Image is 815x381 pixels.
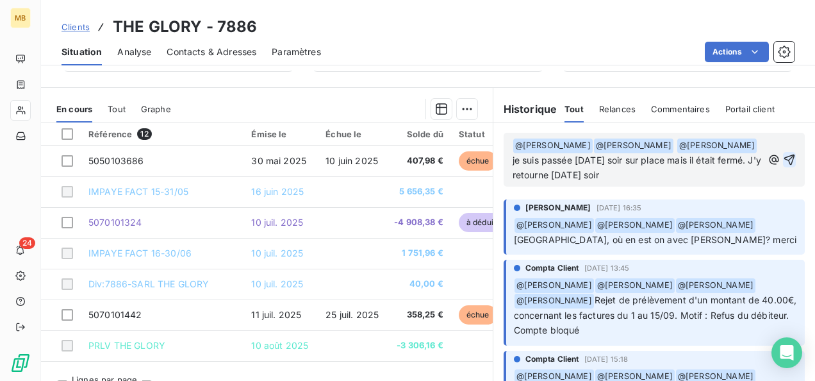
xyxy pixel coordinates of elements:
[113,15,257,38] h3: THE GLORY - 7886
[394,129,443,139] div: Solde dû
[725,104,775,114] span: Portail client
[599,104,636,114] span: Relances
[676,278,755,293] span: @ [PERSON_NAME]
[88,248,192,258] span: IMPAYE FACT 16-30/06
[394,247,443,260] span: 1 751,96 €
[251,129,310,139] div: Émise le
[251,248,303,258] span: 10 juil. 2025
[651,104,710,114] span: Commentaires
[325,129,379,139] div: Échue le
[493,101,557,117] h6: Historique
[251,309,301,320] span: 11 juil. 2025
[564,104,584,114] span: Tout
[88,217,142,228] span: 5070101324
[10,353,31,373] img: Logo LeanPay
[677,139,757,153] span: @ [PERSON_NAME]
[459,151,497,171] span: échue
[515,218,594,233] span: @ [PERSON_NAME]
[251,217,303,228] span: 10 juil. 2025
[117,46,151,58] span: Analyse
[515,294,594,309] span: @ [PERSON_NAME]
[88,309,142,320] span: 5070101442
[513,139,593,153] span: @ [PERSON_NAME]
[584,264,630,272] span: [DATE] 13:45
[19,237,35,249] span: 24
[56,104,92,114] span: En cours
[584,355,629,363] span: [DATE] 15:18
[10,8,31,28] div: MB
[167,46,256,58] span: Contacts & Adresses
[394,216,443,229] span: -4 908,38 €
[676,218,755,233] span: @ [PERSON_NAME]
[62,22,90,32] span: Clients
[514,294,800,335] span: Rejet de prélèvement d'un montant de 40.00€, concernant les factures du 1 au 15/09. Motif : Refus...
[705,42,769,62] button: Actions
[394,278,443,291] span: 40,00 €
[459,305,497,325] span: échue
[251,155,306,166] span: 30 mai 2025
[108,104,126,114] span: Tout
[88,186,188,197] span: IMPAYE FACT 15-31/05
[525,202,591,214] span: [PERSON_NAME]
[771,337,802,368] div: Open Intercom Messenger
[88,278,209,289] span: Div:7886-SARL THE GLORY
[88,340,165,351] span: PRLV THE GLORY
[597,204,642,212] span: [DATE] 16:35
[394,339,443,352] span: -3 306,16 €
[394,309,443,321] span: 358,25 €
[62,21,90,33] a: Clients
[251,278,303,289] span: 10 juil. 2025
[394,155,443,167] span: 407,98 €
[141,104,171,114] span: Graphe
[325,155,378,166] span: 10 juin 2025
[459,129,509,139] div: Statut
[62,46,102,58] span: Situation
[525,262,579,274] span: Compta Client
[459,213,509,232] span: à déduire
[88,155,144,166] span: 5050103686
[594,139,673,153] span: @ [PERSON_NAME]
[515,278,594,293] span: @ [PERSON_NAME]
[595,218,675,233] span: @ [PERSON_NAME]
[88,128,236,140] div: Référence
[251,340,308,351] span: 10 août 2025
[137,128,151,140] span: 12
[251,186,304,197] span: 16 juin 2025
[394,185,443,198] span: 5 656,35 €
[272,46,321,58] span: Paramètres
[325,309,379,320] span: 25 juil. 2025
[514,234,797,245] span: [GEOGRAPHIC_DATA], où en est on avec [PERSON_NAME]? merci
[513,155,764,180] span: je suis passée [DATE] soir sur place mais il était fermé. J'y retourne [DATE] soir
[595,278,675,293] span: @ [PERSON_NAME]
[525,353,579,365] span: Compta Client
